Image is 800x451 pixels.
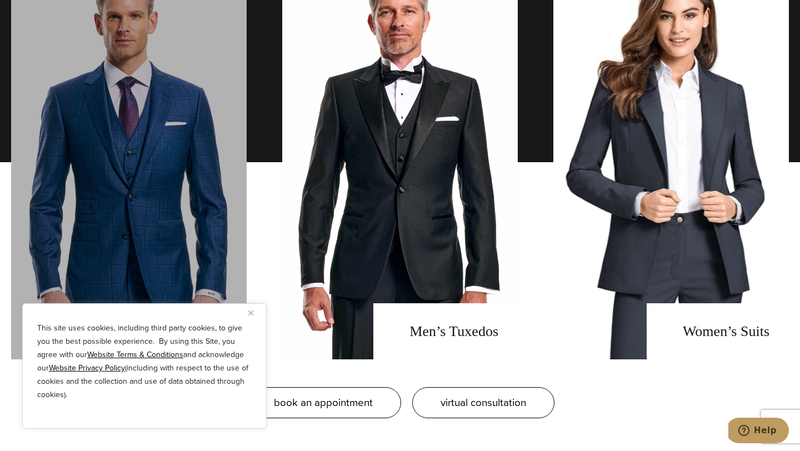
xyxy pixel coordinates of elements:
[412,387,554,418] a: virtual consultation
[248,306,262,319] button: Close
[248,310,253,315] img: Close
[37,322,252,402] p: This site uses cookies, including third party cookies, to give you the best possible experience. ...
[246,387,401,418] a: book an appointment
[728,418,789,445] iframe: Opens a widget where you can chat to one of our agents
[441,394,526,410] span: virtual consultation
[274,394,373,410] span: book an appointment
[49,362,125,374] a: Website Privacy Policy
[87,349,183,360] a: Website Terms & Conditions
